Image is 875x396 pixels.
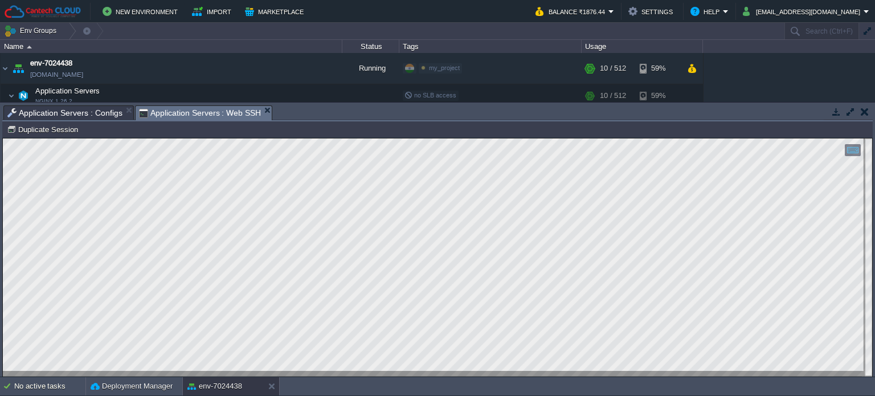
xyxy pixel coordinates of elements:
[4,23,60,39] button: Env Groups
[628,5,676,18] button: Settings
[27,46,32,48] img: AMDAwAAAACH5BAEAAAAALAAAAAABAAEAAAICRAEAOw==
[187,381,242,392] button: env-7024438
[35,98,72,105] span: NGINX 1.26.2
[245,5,307,18] button: Marketplace
[34,86,101,96] span: Application Servers
[139,106,261,120] span: Application Servers : Web SSH
[690,5,723,18] button: Help
[15,84,31,107] img: AMDAwAAAACH5BAEAAAAALAAAAAABAAEAAAICRAEAOw==
[4,5,81,19] img: Cantech Cloud
[7,106,122,120] span: Application Servers : Configs
[192,5,235,18] button: Import
[1,40,342,53] div: Name
[640,53,677,84] div: 59%
[30,58,72,69] a: env-7024438
[10,53,26,84] img: AMDAwAAAACH5BAEAAAAALAAAAAABAAEAAAICRAEAOw==
[91,381,173,392] button: Deployment Manager
[582,40,702,53] div: Usage
[7,124,81,134] button: Duplicate Session
[34,87,101,95] a: Application ServersNGINX 1.26.2
[535,5,608,18] button: Balance ₹1876.44
[400,40,581,53] div: Tags
[429,64,460,71] span: my_project
[404,92,456,99] span: no SLB access
[640,84,677,107] div: 59%
[30,69,83,80] a: [DOMAIN_NAME]
[600,84,626,107] div: 10 / 512
[14,377,85,395] div: No active tasks
[743,5,864,18] button: [EMAIL_ADDRESS][DOMAIN_NAME]
[342,53,399,84] div: Running
[600,53,626,84] div: 10 / 512
[1,53,10,84] img: AMDAwAAAACH5BAEAAAAALAAAAAABAAEAAAICRAEAOw==
[103,5,181,18] button: New Environment
[343,40,399,53] div: Status
[8,84,15,107] img: AMDAwAAAACH5BAEAAAAALAAAAAABAAEAAAICRAEAOw==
